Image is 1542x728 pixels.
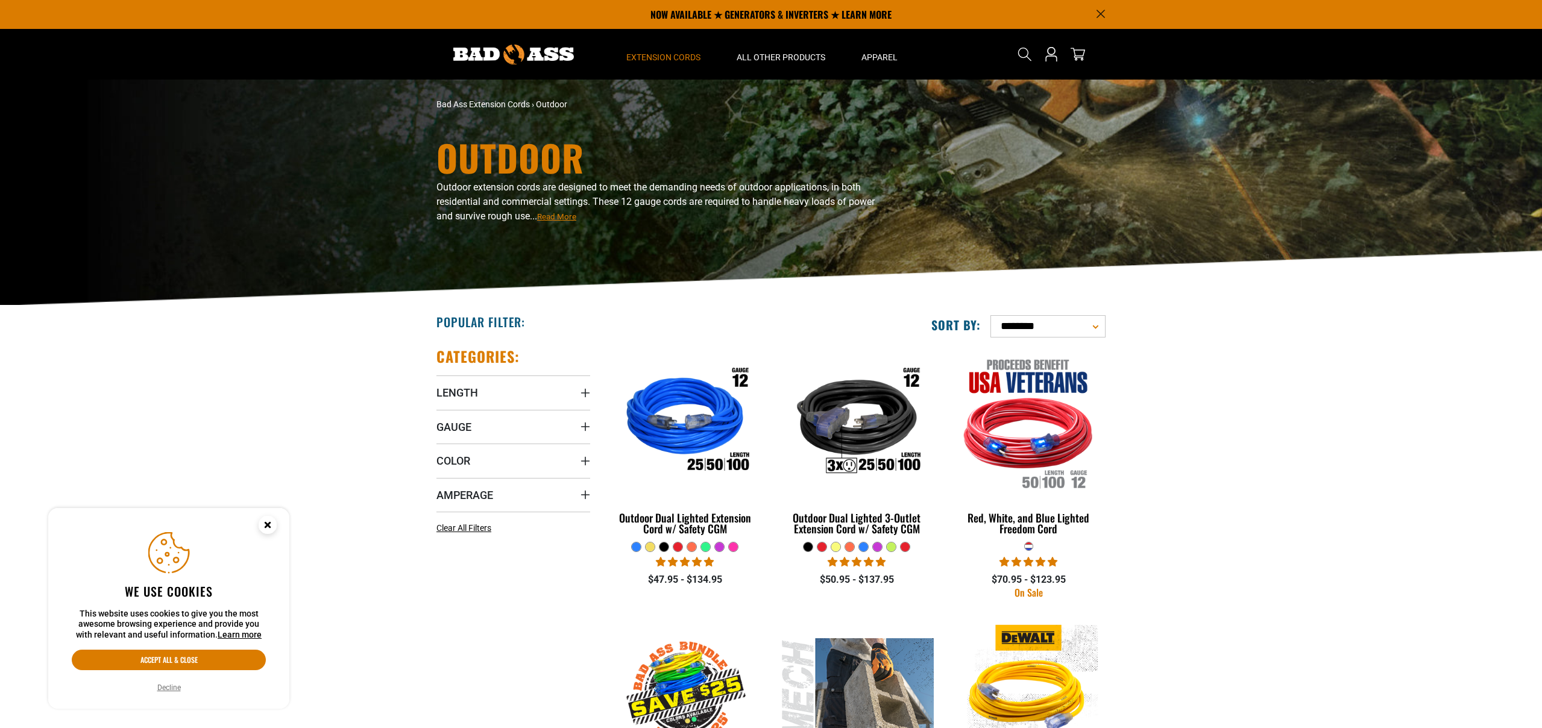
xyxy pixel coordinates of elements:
[436,347,520,366] h2: Categories:
[436,420,471,434] span: Gauge
[436,444,590,477] summary: Color
[436,522,496,535] a: Clear All Filters
[436,99,530,109] a: Bad Ass Extension Cords
[931,317,981,333] label: Sort by:
[436,314,525,330] h2: Popular Filter:
[952,512,1106,534] div: Red, White, and Blue Lighted Freedom Cord
[537,212,576,221] span: Read More
[609,353,761,492] img: Outdoor Dual Lighted Extension Cord w/ Safety CGM
[843,29,916,80] summary: Apparel
[436,523,491,533] span: Clear All Filters
[952,353,1104,492] img: Red, White, and Blue Lighted Freedom Cord
[780,347,934,541] a: Outdoor Dual Lighted 3-Outlet Extension Cord w/ Safety CGM Outdoor Dual Lighted 3-Outlet Extensio...
[780,573,934,587] div: $50.95 - $137.95
[626,52,700,63] span: Extension Cords
[532,99,534,109] span: ›
[780,512,934,534] div: Outdoor Dual Lighted 3-Outlet Extension Cord w/ Safety CGM
[608,347,762,541] a: Outdoor Dual Lighted Extension Cord w/ Safety CGM Outdoor Dual Lighted Extension Cord w/ Safety CGM
[952,347,1106,541] a: Red, White, and Blue Lighted Freedom Cord Red, White, and Blue Lighted Freedom Cord
[1015,45,1034,64] summary: Search
[828,556,886,568] span: 4.80 stars
[436,386,478,400] span: Length
[218,630,262,639] a: Learn more
[719,29,843,80] summary: All Other Products
[436,375,590,409] summary: Length
[737,52,825,63] span: All Other Products
[999,556,1057,568] span: 5.00 stars
[72,650,266,670] button: Accept all & close
[608,29,719,80] summary: Extension Cords
[436,181,875,222] span: Outdoor extension cords are designed to meet the demanding needs of outdoor applications, in both...
[436,488,493,502] span: Amperage
[72,609,266,641] p: This website uses cookies to give you the most awesome browsing experience and provide you with r...
[154,682,184,694] button: Decline
[608,512,762,534] div: Outdoor Dual Lighted Extension Cord w/ Safety CGM
[436,410,590,444] summary: Gauge
[48,508,289,709] aside: Cookie Consent
[656,556,714,568] span: 4.81 stars
[436,478,590,512] summary: Amperage
[781,353,933,492] img: Outdoor Dual Lighted 3-Outlet Extension Cord w/ Safety CGM
[72,583,266,599] h2: We use cookies
[436,454,470,468] span: Color
[608,573,762,587] div: $47.95 - $134.95
[952,573,1106,587] div: $70.95 - $123.95
[453,45,574,64] img: Bad Ass Extension Cords
[952,588,1106,597] div: On Sale
[536,99,567,109] span: Outdoor
[861,52,898,63] span: Apparel
[436,98,876,111] nav: breadcrumbs
[436,139,876,175] h1: Outdoor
